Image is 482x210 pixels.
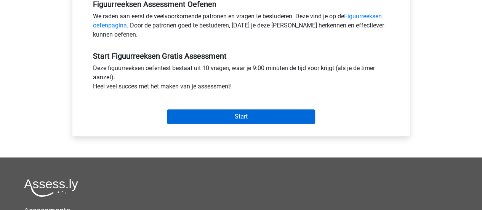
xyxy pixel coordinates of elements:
[24,179,78,197] img: Assessly logo
[93,51,389,61] h5: Start Figuurreeksen Gratis Assessment
[87,64,395,94] div: Deze figuurreeksen oefentest bestaat uit 10 vragen, waar je 9:00 minuten de tijd voor krijgt (als...
[87,12,395,42] div: We raden aan eerst de veelvoorkomende patronen en vragen te bestuderen. Deze vind je op de . Door...
[167,109,315,124] input: Start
